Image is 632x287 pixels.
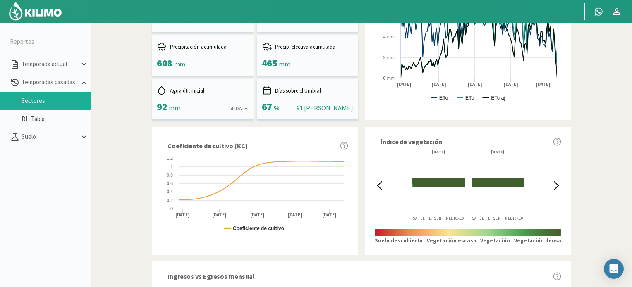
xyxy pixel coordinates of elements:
[250,212,265,218] text: [DATE]
[229,105,248,112] div: al [DATE]
[453,216,464,221] span: 10X10
[274,104,280,112] span: %
[175,212,190,218] text: [DATE]
[472,150,524,154] div: [DATE]
[381,137,442,147] span: Índice de vegetación
[168,141,247,151] span: Coeficiente de cultivo (KC)
[157,42,249,52] div: Precipitación acumulada
[465,95,474,101] text: ETc
[20,132,79,142] p: Suelo
[375,237,423,245] p: Suelo descubierto
[375,229,561,236] img: scale
[504,81,518,88] text: [DATE]
[604,259,624,279] div: Open Intercom Messenger
[174,16,185,24] span: mm
[491,95,505,101] text: ETc aj
[468,81,482,88] text: [DATE]
[170,164,173,169] text: 1
[262,42,354,52] div: Precip. efectiva acumulada
[279,60,290,68] span: mm
[157,57,172,69] span: 608
[174,60,185,68] span: mm
[157,85,249,95] div: Agua útil inicial
[168,271,254,281] span: Ingresos vs Egresos mensual
[157,100,167,113] span: 92
[152,79,254,119] kil-mini-card: report-summary-cards.INITIAL_USEFUL_WATER
[480,237,510,245] p: Vegetación
[22,115,91,123] a: BH Tabla
[279,16,290,24] span: mm
[439,95,448,101] text: ETo
[383,34,395,39] text: 4 mm
[472,154,524,210] img: f20e0aa2-64c3-43e8-a3a1-2d4811abca50_-_sentinel_-_2025-02-22.png
[22,97,91,104] a: Sectores
[383,55,395,60] text: 2 mm
[167,173,173,178] text: 0.8
[262,100,272,113] span: 67
[262,85,354,95] div: Días sobre el Umbral
[514,237,561,245] p: Vegetación densa
[212,212,227,218] text: [DATE]
[8,1,62,21] img: Kilimo
[472,216,524,221] p: Satélite: Sentinel
[383,76,395,81] text: 0 mm
[152,35,254,76] kil-mini-card: report-summary-cards.ACCUMULATED_PRECIPITATION
[20,78,79,87] p: Temporadas pasadas
[297,103,353,113] div: 91 [PERSON_NAME]
[412,154,465,210] img: f20e0aa2-64c3-43e8-a3a1-2d4811abca50_-_sentinel_-_2025-02-20.png
[167,198,173,203] text: 0.2
[257,79,359,119] kil-mini-card: report-summary-cards.DAYS_ABOVE_THRESHOLD
[412,216,465,221] p: Satélite: Sentinel
[288,212,302,218] text: [DATE]
[536,81,551,88] text: [DATE]
[167,189,173,194] text: 0.4
[167,156,173,161] text: 1.2
[20,59,79,69] p: Temporada actual
[512,216,523,221] span: 10X10
[257,35,359,76] kil-mini-card: report-summary-cards.ACCUMULATED_EFFECTIVE_PRECIPITATION
[412,150,465,154] div: [DATE]
[169,104,180,112] span: mm
[432,81,446,88] text: [DATE]
[233,225,284,231] text: Coeficiente de cultivo
[262,57,278,69] span: 465
[170,206,173,211] text: 0
[322,212,337,218] text: [DATE]
[397,81,412,88] text: [DATE]
[167,181,173,186] text: 0.6
[427,237,476,245] p: Vegetación escasa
